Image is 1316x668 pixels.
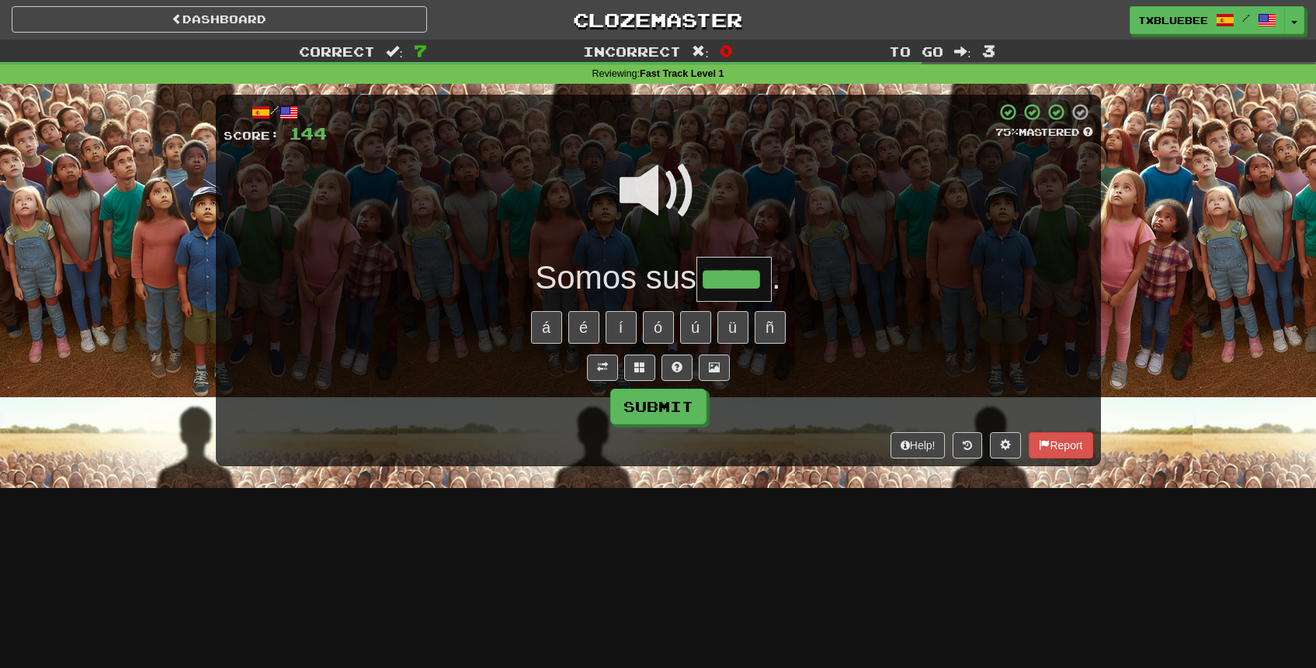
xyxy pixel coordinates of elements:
a: Clozemaster [450,6,866,33]
button: ü [717,311,748,344]
button: ú [680,311,711,344]
button: Switch sentence to multiple choice alt+p [624,355,655,381]
span: . [772,259,781,296]
span: 3 [982,41,995,60]
button: Report [1029,432,1092,459]
button: ó [643,311,674,344]
a: Dashboard [12,6,427,33]
span: TXBlueBee [1138,13,1208,27]
button: Show image (alt+x) [699,355,730,381]
button: Round history (alt+y) [953,432,982,459]
button: Submit [610,389,707,424]
strong: Fast Track Level 1 [640,68,724,79]
span: : [692,45,709,58]
span: 7 [414,41,427,60]
span: Correct [299,43,375,59]
span: Incorrect [583,43,681,59]
span: Score: [224,129,280,142]
button: á [531,311,562,344]
button: Single letter hint - you only get 1 per sentence and score half the points! alt+h [661,355,693,381]
a: TXBlueBee / [1130,6,1285,34]
button: Toggle translation (alt+t) [587,355,618,381]
button: é [568,311,599,344]
span: : [386,45,403,58]
span: To go [889,43,943,59]
span: 0 [720,41,733,60]
span: : [954,45,971,58]
div: Mastered [995,126,1093,140]
div: / [224,102,327,122]
button: í [606,311,637,344]
span: / [1242,12,1250,23]
button: ñ [755,311,786,344]
span: Somos sus [535,259,696,296]
span: 75 % [995,126,1019,138]
button: Help! [891,432,946,459]
span: 144 [289,123,327,143]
